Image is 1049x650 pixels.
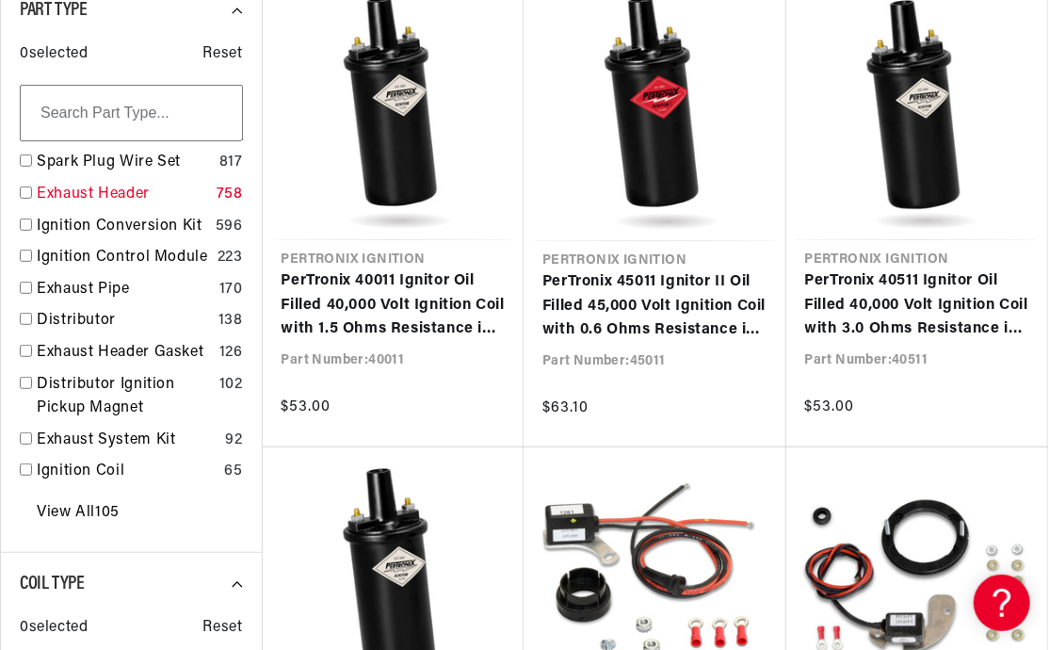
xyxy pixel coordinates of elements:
a: PerTronix 40011 Ignitor Oil Filled 40,000 Volt Ignition Coil with 1.5 Ohms Resistance in Black [282,269,506,342]
div: 758 [217,183,243,207]
a: Exhaust System Kit [37,429,218,453]
div: 223 [218,246,243,270]
a: Exhaust Pipe [37,278,212,302]
span: Coil Type [20,575,84,593]
a: Ignition Control Module [37,246,210,270]
a: Ignition Coil [37,460,217,484]
div: 102 [219,373,243,398]
div: 65 [224,460,242,484]
a: Distributor Ignition Pickup Magnet [37,373,212,421]
div: 596 [216,215,243,239]
span: Reset [203,616,243,641]
span: Reset [203,42,243,67]
a: Spark Plug Wire Set [37,151,212,175]
span: 0 selected [20,42,88,67]
div: 126 [219,341,243,366]
a: Exhaust Header Gasket [37,341,212,366]
div: 170 [219,278,243,302]
a: PerTronix 40511 Ignitor Oil Filled 40,000 Volt Ignition Coil with 3.0 Ohms Resistance in Black [805,269,1029,342]
span: 0 selected [20,616,88,641]
div: 92 [225,429,242,453]
a: Distributor [37,309,211,333]
a: Ignition Conversion Kit [37,215,208,239]
a: View All 105 [37,501,120,526]
a: PerTronix 45011 Ignitor II Oil Filled 45,000 Volt Ignition Coil with 0.6 Ohms Resistance in Black [542,270,767,343]
a: Exhaust Header [37,183,209,207]
span: Part Type [20,1,87,20]
input: Search Part Type... [20,85,243,141]
div: 817 [219,151,243,175]
div: 138 [218,309,243,333]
